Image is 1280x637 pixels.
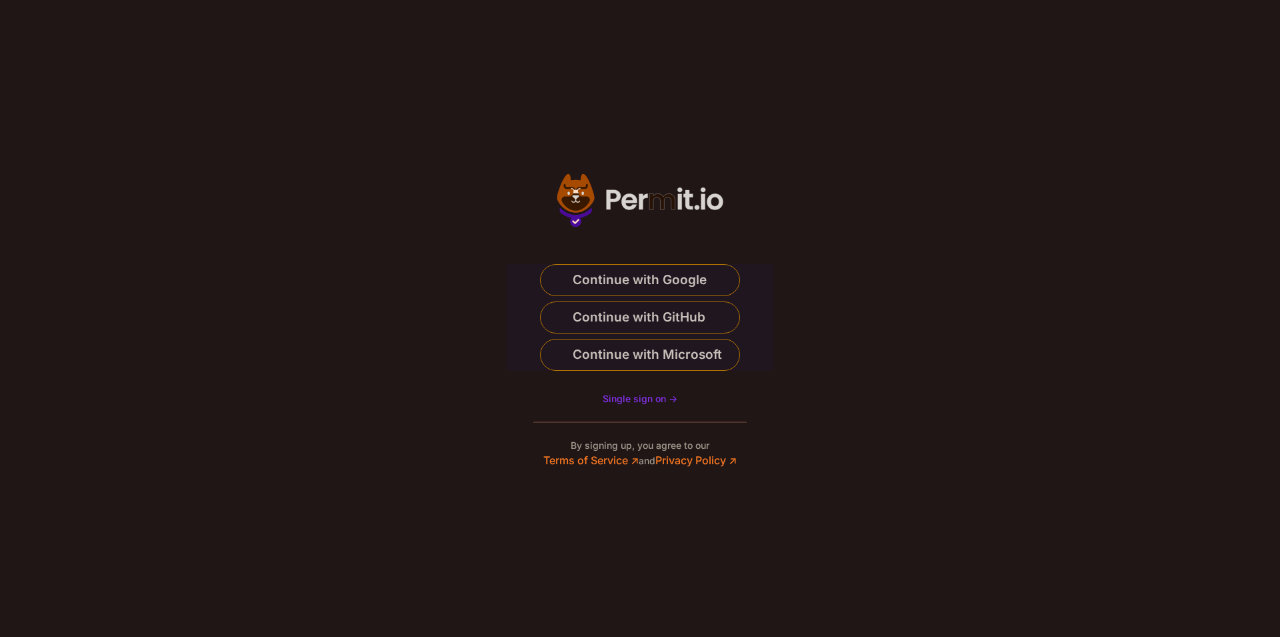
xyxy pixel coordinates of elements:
button: Continue with Google [540,264,740,296]
span: Continue with GitHub [573,307,705,328]
button: Continue with Microsoft [540,339,740,371]
a: Terms of Service ↗ [543,454,639,467]
a: Single sign on -> [603,392,677,406]
span: Single sign on -> [603,393,677,404]
a: Privacy Policy ↗ [655,454,737,467]
span: Continue with Microsoft [573,344,722,366]
button: Continue with GitHub [540,301,740,334]
p: By signing up, you agree to our and [543,439,737,468]
span: Continue with Google [573,269,707,291]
